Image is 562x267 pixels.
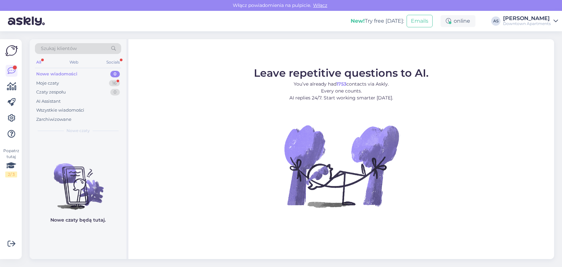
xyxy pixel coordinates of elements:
div: Nowe wiadomości [36,71,77,77]
span: Szukaj klientów [41,45,77,52]
div: Popatrz tutaj [5,148,17,177]
div: 0 [110,89,120,95]
div: 16 [109,80,120,87]
div: Downtown Apartments [503,21,551,26]
button: Emails [407,15,433,27]
div: [PERSON_NAME] [503,16,551,21]
div: online [441,15,475,27]
p: You’ve already had contacts via Askly. Every one counts. AI replies 24/7. Start working smarter [... [254,81,429,101]
a: [PERSON_NAME]Downtown Apartments [503,16,558,26]
div: Zarchiwizowane [36,116,71,123]
div: 0 [110,71,120,77]
div: Socials [105,58,121,67]
b: New! [351,18,365,24]
div: Moje czaty [36,80,59,87]
img: Askly Logo [5,44,18,57]
span: Leave repetitive questions to AI. [254,67,429,79]
span: Nowe czaty [67,128,90,134]
div: AI Assistant [36,98,61,105]
p: Nowe czaty będą tutaj. [50,217,106,224]
b: 1753 [336,81,346,87]
img: No chats [30,151,126,211]
div: 2 / 3 [5,172,17,177]
div: Try free [DATE]: [351,17,404,25]
div: All [35,58,42,67]
img: No Chat active [282,107,401,225]
div: Wszystkie wiadomości [36,107,84,114]
div: AS [491,16,500,26]
div: Czaty zespołu [36,89,66,95]
div: Web [68,58,80,67]
span: Włącz [311,2,329,8]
